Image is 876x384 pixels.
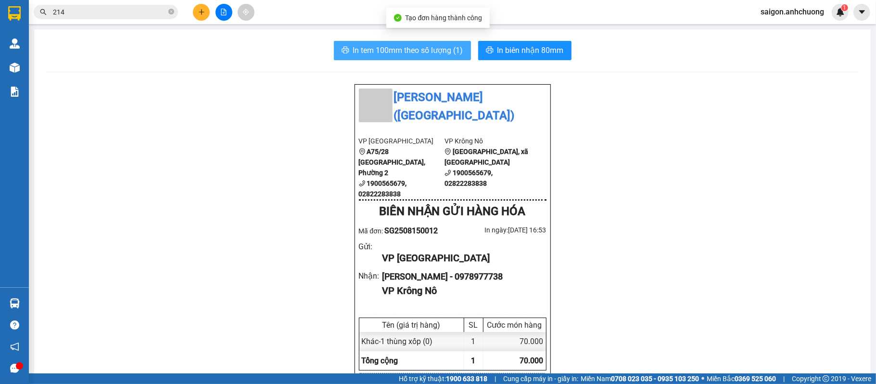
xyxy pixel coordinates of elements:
[520,356,544,365] span: 70.000
[486,320,544,330] div: Cước món hàng
[66,68,128,78] li: VP Phi Liêng
[353,44,463,56] span: In tem 100mm theo số lượng (1)
[10,87,20,97] img: solution-icon
[753,6,832,18] span: saigon.anhchuong
[701,377,704,381] span: ⚪️
[843,4,846,11] span: 1
[444,169,493,187] b: 1900565679, 02822283838
[464,332,483,351] div: 1
[483,332,546,351] div: 70.000
[823,375,829,382] span: copyright
[359,179,407,198] b: 1900565679, 02822283838
[362,356,398,365] span: Tổng cộng
[384,226,438,235] span: SG2508150012
[836,8,845,16] img: icon-new-feature
[5,68,66,100] li: VP [GEOGRAPHIC_DATA]
[53,7,166,17] input: Tìm tên, số ĐT hoặc mã đơn
[444,148,451,155] span: environment
[10,320,19,330] span: question-circle
[382,251,538,266] div: VP [GEOGRAPHIC_DATA]
[394,14,402,22] span: check-circle
[467,320,481,330] div: SL
[359,241,382,253] div: Gửi :
[10,364,19,373] span: message
[399,373,487,384] span: Hỗ trợ kỹ thuật:
[495,373,496,384] span: |
[858,8,866,16] span: caret-down
[444,136,531,146] li: VP Krông Nô
[841,4,848,11] sup: 1
[220,9,227,15] span: file-add
[581,373,699,384] span: Miền Nam
[503,373,578,384] span: Cung cấp máy in - giấy in:
[735,375,776,383] strong: 0369 525 060
[198,9,205,15] span: plus
[359,180,366,187] span: phone
[216,4,232,21] button: file-add
[242,9,249,15] span: aim
[238,4,254,21] button: aim
[342,46,349,55] span: printer
[406,14,482,22] span: Tạo đơn hàng thành công
[478,41,571,60] button: printerIn biên nhận 80mm
[382,270,538,283] div: [PERSON_NAME] - 0978977738
[359,270,382,282] div: Nhận :
[444,169,451,176] span: phone
[362,337,433,346] span: Khác - 1 thùng xốp (0)
[444,148,528,166] b: [GEOGRAPHIC_DATA], xã [GEOGRAPHIC_DATA]
[10,298,20,308] img: warehouse-icon
[359,89,546,125] li: [PERSON_NAME] ([GEOGRAPHIC_DATA])
[359,203,546,221] div: BIÊN NHẬN GỬI HÀNG HÓA
[168,8,174,17] span: close-circle
[497,44,564,56] span: In biên nhận 80mm
[853,4,870,21] button: caret-down
[193,4,210,21] button: plus
[334,41,471,60] button: printerIn tem 100mm theo số lượng (1)
[10,38,20,49] img: warehouse-icon
[453,225,546,235] div: In ngày: [DATE] 16:53
[40,9,47,15] span: search
[168,9,174,14] span: close-circle
[362,320,461,330] div: Tên (giá trị hàng)
[783,373,785,384] span: |
[10,342,19,351] span: notification
[8,6,21,21] img: logo-vxr
[10,63,20,73] img: warehouse-icon
[707,373,776,384] span: Miền Bắc
[382,283,538,298] div: VP Krông Nô
[359,225,453,237] div: Mã đơn:
[471,356,476,365] span: 1
[359,148,366,155] span: environment
[446,375,487,383] strong: 1900 633 818
[359,148,426,177] b: A75/28 [GEOGRAPHIC_DATA], Phường 2
[611,375,699,383] strong: 0708 023 035 - 0935 103 250
[5,5,140,57] li: [PERSON_NAME] ([GEOGRAPHIC_DATA])
[359,136,445,146] li: VP [GEOGRAPHIC_DATA]
[486,46,494,55] span: printer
